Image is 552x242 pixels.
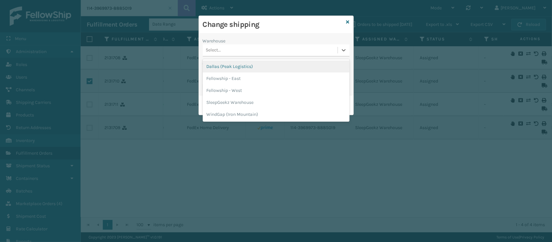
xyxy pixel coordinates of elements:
h3: Change shipping [203,20,344,29]
div: Fellowship - West [203,84,350,96]
div: WindGap (Iron Mountain) [203,108,350,120]
div: SleepGeekz Warehouse [203,96,350,108]
div: Fellowship - East [203,72,350,84]
div: Dallas (Peak Logistics) [203,60,350,72]
div: Select... [206,47,221,54]
label: Warehouse [203,38,226,44]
